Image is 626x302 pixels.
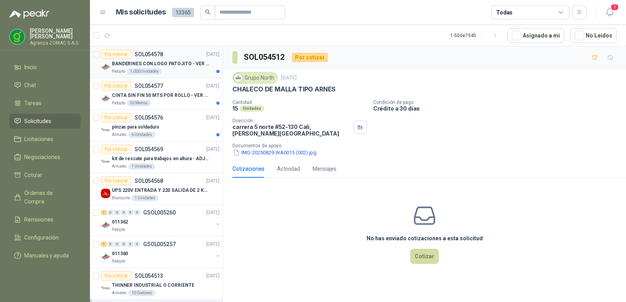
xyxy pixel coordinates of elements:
a: 1 0 0 0 0 0 GSOL005260[DATE] Company Logo011362Patojito [101,208,221,233]
img: Company Logo [101,284,110,293]
p: [DATE] [206,177,219,185]
p: SOL054578 [135,52,163,57]
p: CINTA SIN FIN 50 MTS POR ROLLO - VER DOC ADJUNTO [112,92,209,99]
span: Remisiones [24,215,53,224]
a: Chat [9,78,81,93]
div: 0 [108,210,113,215]
p: [DATE] [206,209,219,216]
div: 10 Galones [128,290,155,296]
div: Actividad [277,164,300,173]
div: Por cotizar [101,145,131,154]
div: 0 [121,241,127,247]
a: Órdenes de Compra [9,186,81,209]
p: Agranza ZOMAC S.A.S. [30,41,81,45]
div: Por cotizar [101,113,131,122]
div: 1 [101,210,107,215]
a: Por cotizarSOL054577[DATE] Company LogoCINTA SIN FIN 50 MTS POR ROLLO - VER DOC ADJUNTOPatojito50... [90,78,223,110]
p: UPS 220V ENTRADA Y 220 SALIDA DE 2 KVA [112,187,209,194]
a: Remisiones [9,212,81,227]
span: search [205,9,210,15]
p: Almatec [112,290,127,296]
a: Solicitudes [9,114,81,129]
img: Company Logo [101,157,110,166]
p: Condición de pago [373,100,623,105]
img: Company Logo [101,94,110,103]
img: Company Logo [101,125,110,135]
div: Todas [496,8,513,17]
p: GSOL005257 [143,241,176,247]
span: Chat [24,81,36,89]
span: Negociaciones [24,153,60,161]
div: 0 [134,241,140,247]
div: 0 [108,241,113,247]
img: Company Logo [101,220,110,230]
img: Company Logo [101,189,110,198]
p: [DATE] [206,82,219,90]
span: Tareas [24,99,41,107]
p: kit de rescate para trabajos en altura - ADJUNTAR FICHA TECNICA [112,155,209,163]
button: No Leídos [570,28,617,43]
h1: Mis solicitudes [116,7,166,18]
a: Inicio [9,60,81,75]
p: CHALECO DE MALLA TIPO ARNES [232,85,336,93]
p: 15 [232,105,238,112]
span: Inicio [24,63,37,71]
a: Negociaciones [9,150,81,164]
p: carrera 5 norte #52-130 Cali , [PERSON_NAME][GEOGRAPHIC_DATA] [232,123,351,137]
div: 0 [128,241,133,247]
a: Por cotizarSOL054576[DATE] Company Logopinzas para soldaduraAlmatec6 Unidades [90,110,223,141]
div: 0 [134,210,140,215]
a: Por cotizarSOL054568[DATE] Company LogoUPS 220V ENTRADA Y 220 SALIDA DE 2 KVABlanquita1 Unidades [90,173,223,205]
a: Manuales y ayuda [9,248,81,263]
p: Patojito [112,258,125,264]
p: Cantidad [232,100,367,105]
span: Cotizar [24,171,42,179]
h3: No has enviado cotizaciones a esta solicitud [367,234,483,243]
p: GSOL005260 [143,210,176,215]
div: 0 [114,210,120,215]
div: Por cotizar [292,53,328,62]
div: 50 Metros [127,100,151,106]
div: Por cotizar [101,50,131,59]
h3: SOL054512 [244,51,286,63]
p: [DATE] [206,114,219,122]
a: Por cotizarSOL054578[DATE] Company LogoBANDERINES CON LOGO PATOJITO - VER DOC ADJUNTOPatojito1.00... [90,46,223,78]
p: BANDERINES CON LOGO PATOJITO - VER DOC ADJUNTO [112,60,209,68]
div: 0 [121,210,127,215]
a: 1 0 0 0 0 0 GSOL005257[DATE] Company Logo011360Patojito [101,239,221,264]
p: SOL054569 [135,147,163,152]
button: Cotizar [410,249,439,264]
div: 0 [114,241,120,247]
a: Tareas [9,96,81,111]
p: Documentos de apoyo [232,143,623,148]
a: Por cotizarSOL054513[DATE] Company LogoTHINNER INDUSTRIAL O CORRIENTEAlmatec10 Galones [90,268,223,300]
span: Licitaciones [24,135,53,143]
div: 1 Unidades [128,163,155,170]
img: Company Logo [234,73,243,82]
span: Órdenes de Compra [24,189,73,206]
img: Company Logo [10,29,25,44]
span: 1 [610,4,619,11]
div: Unidades [240,105,264,112]
img: Company Logo [101,62,110,71]
div: 6 Unidades [128,132,155,138]
button: Asignado a mi [507,28,564,43]
a: Cotizar [9,168,81,182]
div: Por cotizar [101,81,131,91]
p: Almatec [112,132,127,138]
span: 13365 [172,8,194,17]
a: Por cotizarSOL054569[DATE] Company Logokit de rescate para trabajos en altura - ADJUNTAR FICHA TE... [90,141,223,173]
div: Por cotizar [101,271,131,281]
p: [PERSON_NAME] [PERSON_NAME] [30,28,81,39]
div: 0 [128,210,133,215]
p: SOL054576 [135,115,163,120]
div: Cotizaciones [232,164,264,173]
p: Blanquita [112,195,130,201]
p: Crédito a 30 días [373,105,623,112]
div: 1 Unidades [131,195,158,201]
p: 011362 [112,218,128,226]
p: [DATE] [206,146,219,153]
div: 1 [101,241,107,247]
p: pinzas para soldadura [112,123,159,131]
span: Solicitudes [24,117,51,125]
